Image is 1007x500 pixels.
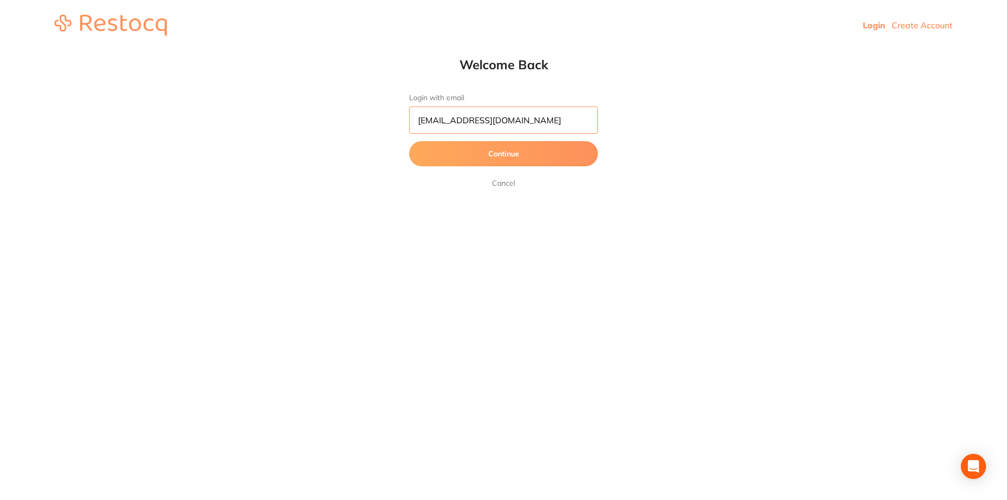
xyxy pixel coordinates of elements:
[409,141,598,166] button: Continue
[961,454,986,479] div: Open Intercom Messenger
[863,20,885,30] a: Login
[388,57,619,72] h1: Welcome Back
[892,20,952,30] a: Create Account
[490,177,517,189] a: Cancel
[55,15,167,36] img: restocq_logo.svg
[409,93,598,102] label: Login with email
